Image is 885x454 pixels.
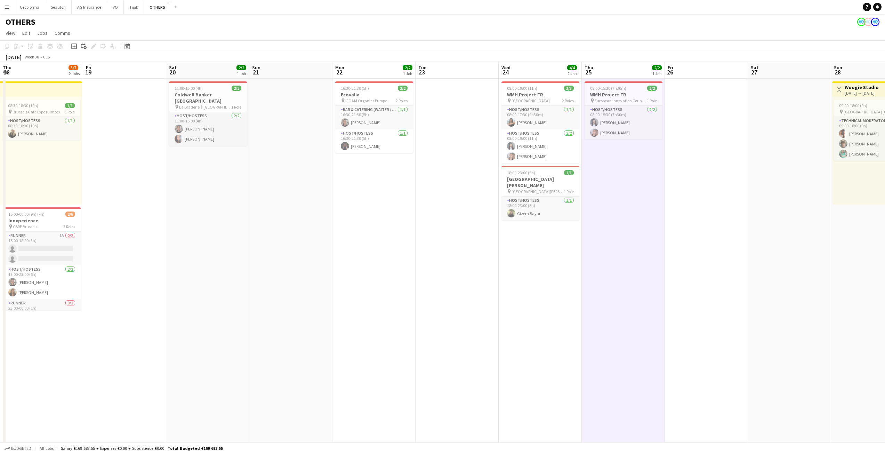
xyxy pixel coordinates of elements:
h3: Woogie Studio [845,84,879,90]
span: La Braderie à [GEOGRAPHIC_DATA] Uccle [179,104,231,110]
div: 1 Job [652,71,661,76]
span: Sun [834,64,842,71]
div: CEST [43,54,52,59]
span: IFOAM Organics Europe [345,98,387,103]
span: Sun [252,64,260,71]
span: 18 [2,68,11,76]
span: 22 [334,68,344,76]
span: Sat [169,64,177,71]
span: 27 [750,68,758,76]
a: Edit [19,29,33,38]
button: AG Insurance [72,0,107,14]
span: 08:00-15:30 (7h30m) [590,86,626,91]
span: 20 [168,68,177,76]
span: View [6,30,15,36]
button: OTHERS [144,0,171,14]
a: View [3,29,18,38]
span: 3/3 [564,86,574,91]
span: 1 Role [647,98,657,103]
span: 08:30-18:30 (10h) [8,103,38,108]
span: [GEOGRAPHIC_DATA][PERSON_NAME] [512,189,564,194]
app-card-role: Host/Hostess1/118:00-23:00 (5h)Gizem Bayar [501,197,579,220]
div: 2 Jobs [69,71,80,76]
span: 1/1 [65,103,75,108]
a: Jobs [34,29,50,38]
div: 1 Job [237,71,246,76]
app-job-card: 18:00-23:00 (5h)1/1[GEOGRAPHIC_DATA][PERSON_NAME] [GEOGRAPHIC_DATA][PERSON_NAME]1 RoleHost/Hostes... [501,166,579,220]
span: 3/7 [69,65,78,70]
span: 2 Roles [562,98,574,103]
span: Edit [22,30,30,36]
span: 2/2 [403,65,412,70]
span: 1 Role [65,109,75,114]
button: Cecoforma [14,0,45,14]
span: 23 [417,68,426,76]
button: Budgeted [3,445,32,452]
span: 25 [584,68,593,76]
app-job-card: 16:30-21:30 (5h)2/2Ecovalia IFOAM Organics Europe2 RolesBar & Catering (Waiter / waitress)1/116:3... [335,81,413,153]
app-user-avatar: HR Team [864,18,872,26]
a: Comms [52,29,73,38]
span: CBRE Brussels [13,224,37,229]
span: Jobs [37,30,48,36]
span: 4/4 [567,65,577,70]
app-job-card: 11:00-15:00 (4h)2/2Coldwell Banker [GEOGRAPHIC_DATA] La Braderie à [GEOGRAPHIC_DATA] Uccle1 RoleH... [169,81,247,146]
app-job-card: 08:00-19:00 (11h)3/3WMH Project FR [GEOGRAPHIC_DATA]2 RolesHost/Hostess1/108:00-17:30 (9h30m)[PER... [501,81,579,163]
span: 28 [833,68,842,76]
button: VO [107,0,124,14]
span: Thu [3,64,11,71]
button: Tipik [124,0,144,14]
span: All jobs [38,446,55,451]
span: 11:00-15:00 (4h) [175,86,203,91]
span: 1 Role [564,189,574,194]
h3: WMH Project FR [585,91,662,98]
div: [DATE] [6,54,22,61]
app-card-role: Bar & Catering (Waiter / waitress)1/116:30-21:30 (5h)[PERSON_NAME] [335,106,413,129]
span: 2/2 [398,86,408,91]
span: Mon [335,64,344,71]
span: Comms [55,30,70,36]
app-card-role: Runner0/223:00-00:00 (1h) [3,299,81,333]
h3: [GEOGRAPHIC_DATA][PERSON_NAME] [501,176,579,189]
span: 15:00-00:00 (9h) (Fri) [8,212,45,217]
app-job-card: 08:00-15:30 (7h30m)2/2WMH Project FR European Innovation Council and SMEs Executive Agency [GEOGR... [585,81,662,140]
div: 1 Job [403,71,412,76]
span: European Innovation Council and SMEs Executive Agency [GEOGRAPHIC_DATA] [595,98,647,103]
span: Sat [751,64,758,71]
app-card-role: Host/Hostess2/208:00-15:30 (7h30m)[PERSON_NAME][PERSON_NAME] [585,106,662,140]
button: Seauton [45,0,72,14]
span: 1 Role [231,104,241,110]
span: Tue [418,64,426,71]
span: Brussels Gate Expo ruimtes [13,109,60,114]
span: 3 Roles [63,224,75,229]
h1: OTHERS [6,17,35,27]
span: 1/1 [564,170,574,175]
span: 2/2 [652,65,662,70]
app-user-avatar: HR Team [857,18,866,26]
span: 19 [85,68,91,76]
span: 2/2 [647,86,657,91]
span: Thu [585,64,593,71]
div: [DATE] → [DATE] [845,90,879,96]
span: Week 38 [23,54,40,59]
span: 2 Roles [396,98,408,103]
span: 2/2 [236,65,246,70]
app-card-role: Runner1A0/215:00-18:00 (3h) [3,232,81,265]
app-card-role: Host/Hostess2/211:00-15:00 (4h)[PERSON_NAME][PERSON_NAME] [169,112,247,146]
app-card-role: Host/Hostess1/108:30-18:30 (10h)[PERSON_NAME] [2,117,80,141]
div: Salary €169 683.55 + Expenses €0.00 + Subsistence €0.00 = [61,446,223,451]
app-job-card: 08:30-18:30 (10h)1/1 Brussels Gate Expo ruimtes1 RoleHost/Hostess1/108:30-18:30 (10h)[PERSON_NAME] [2,100,80,141]
span: Budgeted [11,446,31,451]
span: 2/2 [232,86,241,91]
span: 26 [667,68,673,76]
div: 2 Jobs [568,71,578,76]
span: Fri [86,64,91,71]
app-card-role: Host/Hostess1/108:00-17:30 (9h30m)[PERSON_NAME] [501,106,579,129]
app-card-role: Host/Hostess2/208:00-19:00 (11h)[PERSON_NAME][PERSON_NAME] [501,129,579,163]
span: [GEOGRAPHIC_DATA] [512,98,550,103]
h3: Coldwell Banker [GEOGRAPHIC_DATA] [169,91,247,104]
